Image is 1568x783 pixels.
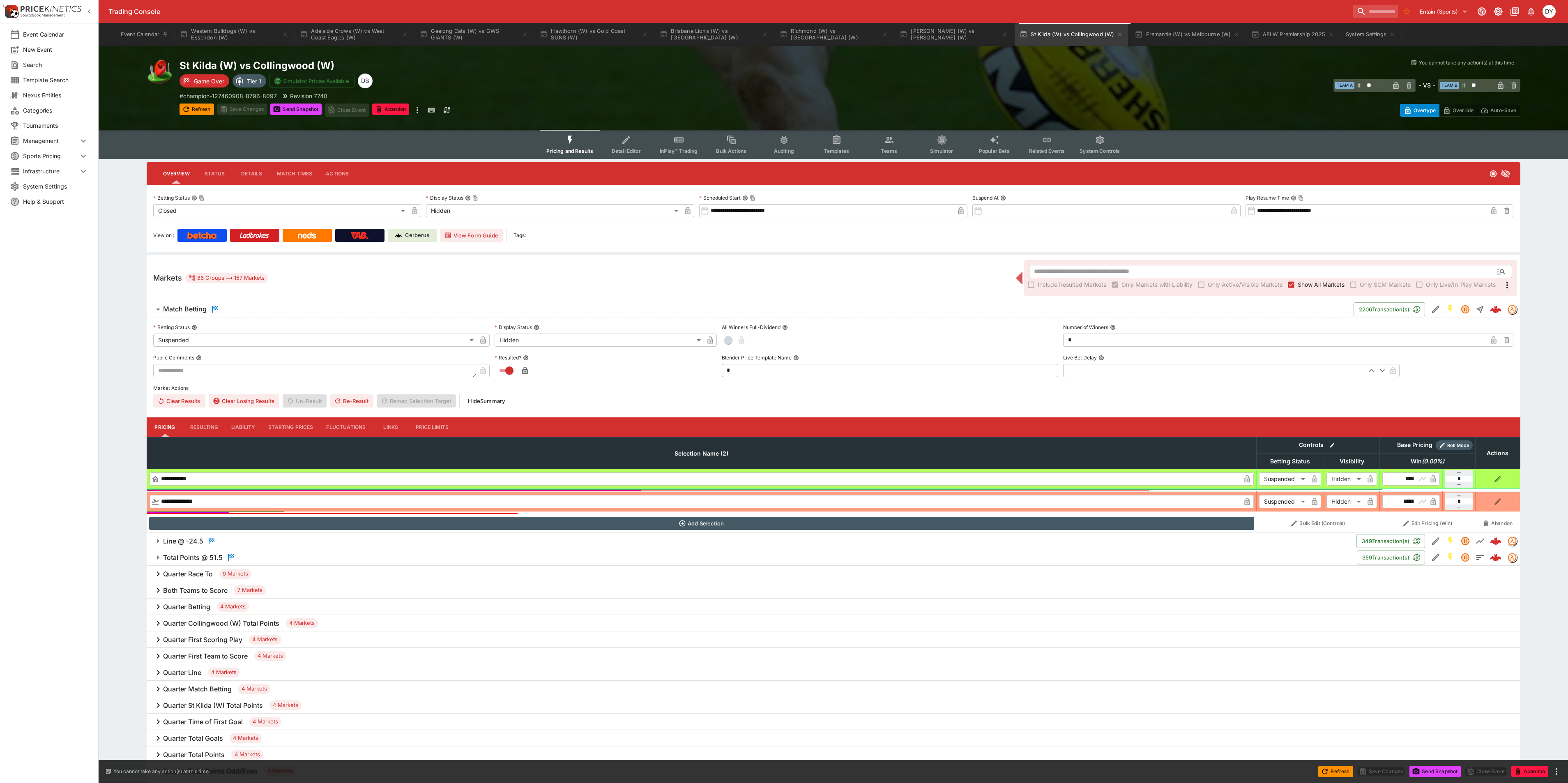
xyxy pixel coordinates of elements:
span: 7 Markets [234,586,266,594]
span: 4 Markets [286,619,318,627]
span: Roll Mode [1444,442,1473,449]
h6: Quarter Time of First Goal [163,718,243,726]
button: Abandon [1511,766,1548,777]
span: Detail Editor [612,148,641,154]
button: Play Resume TimeCopy To Clipboard [1291,195,1296,201]
th: Actions [1476,437,1520,469]
img: tradingmodel [1508,553,1517,562]
button: Pricing [147,417,184,437]
img: TabNZ [351,232,368,239]
span: Bulk Actions [716,148,746,154]
img: PriceKinetics Logo [2,3,19,20]
div: tradingmodel [1507,304,1517,314]
svg: Closed [1489,170,1497,178]
div: 5d5ebee5-0354-4c4a-8600-e549aa95df3d [1490,304,1501,315]
span: 4 Markets [238,685,270,693]
div: Suspended [1259,472,1308,486]
button: Live Bet Delay [1098,355,1104,361]
span: Template Search [23,76,88,84]
a: 5d5ebee5-0354-4c4a-8600-e549aa95df3d [1487,301,1504,318]
button: Betting StatusCopy To Clipboard [191,195,197,201]
button: Select Tenant [1415,5,1473,18]
a: 8e053a43-772e-461d-a849-f995024fdb2a [1487,533,1504,549]
button: Refresh [180,104,214,115]
button: Suspended [1458,302,1473,317]
p: Number of Winners [1063,324,1108,331]
img: Cerberus [395,232,402,239]
button: Simulator Prices Available [269,74,355,88]
button: [PERSON_NAME] (W) vs [PERSON_NAME] (W) [895,23,1013,46]
div: Hidden [1326,495,1364,508]
h6: Quarter Match Betting [163,685,232,693]
h6: Quarter Race To [163,570,213,578]
button: SGM Enabled [1443,302,1458,317]
button: AFLW Premiership 2025 [1246,23,1339,46]
button: Open [1494,264,1508,279]
button: Copy To Clipboard [472,195,478,201]
button: Auto-Save [1477,104,1520,117]
em: ( 0.00 %) [1422,456,1444,466]
img: logo-cerberus--red.svg [1490,304,1501,315]
button: Links [372,417,409,437]
button: Override [1439,104,1477,117]
label: Market Actions [153,382,1514,394]
button: Edit Detail [1428,302,1443,317]
span: Nexus Entities [23,91,88,99]
span: Only Markets with Liability [1121,280,1193,289]
a: 18791530-d6a1-44ea-9043-1e5dd691199d [1487,549,1504,566]
span: 4 Markets [249,636,281,644]
p: Tier 1 [247,77,261,85]
button: Edit Pricing (Win) [1382,517,1473,530]
div: Show/hide Price Roll mode configuration. [1436,440,1473,450]
button: HideSummary [463,394,510,408]
button: more [412,104,422,117]
p: Blender Price Template Name [722,354,792,361]
span: Selection Name (2) [665,449,737,458]
span: 4 Markets [231,751,263,759]
button: Adelaide Crows (W) vs West Coast Eagles (W) [295,23,413,46]
span: Management [23,136,78,145]
p: Display Status [426,194,463,201]
button: 349Transaction(s) [1356,534,1425,548]
button: Suspend At [1000,195,1006,201]
p: Public Comments [153,354,194,361]
button: Match Times [270,164,319,184]
p: Resulted? [495,354,521,361]
button: Documentation [1507,4,1522,19]
div: Suspended [153,334,477,347]
span: Help & Support [23,197,88,206]
button: System Settings [1341,23,1400,46]
span: 4 Markets [208,668,240,677]
div: Start From [1400,104,1520,117]
div: Suspended [1259,495,1308,508]
span: Win(0.00%) [1402,456,1453,466]
svg: Suspended [1460,304,1470,314]
span: Teams [881,148,897,154]
span: Team B [1440,82,1459,89]
div: 86 Groups 157 Markets [189,273,265,283]
span: Only SGM Markets [1360,280,1411,289]
img: logo-cerberus--red.svg [1490,552,1501,563]
svg: More [1502,280,1512,290]
p: Cerberus [405,231,429,240]
button: Scheduled StartCopy To Clipboard [742,195,748,201]
div: Base Pricing [1394,440,1436,450]
h6: Quarter Total Points [163,751,225,759]
button: Richmond (W) vs [GEOGRAPHIC_DATA] (W) [775,23,893,46]
img: australian_rules.png [147,59,173,85]
h6: - VS - [1419,81,1435,90]
button: Display Status [534,325,539,330]
button: Overtype [1400,104,1439,117]
button: Total Points @ 51.5 [147,549,1357,566]
button: Public Comments [196,355,202,361]
p: Live Bet Delay [1063,354,1097,361]
button: All Winners Full-Dividend [782,325,788,330]
h6: Total Points @ 51.5 [163,553,223,562]
button: SGM Enabled [1443,534,1458,548]
button: Notifications [1524,4,1538,19]
div: dylan.brown [1543,5,1556,18]
p: Game Over [194,77,224,85]
div: Hidden [1326,472,1364,486]
button: Straight [1473,302,1487,317]
h6: Quarter First Team to Score [163,652,248,661]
